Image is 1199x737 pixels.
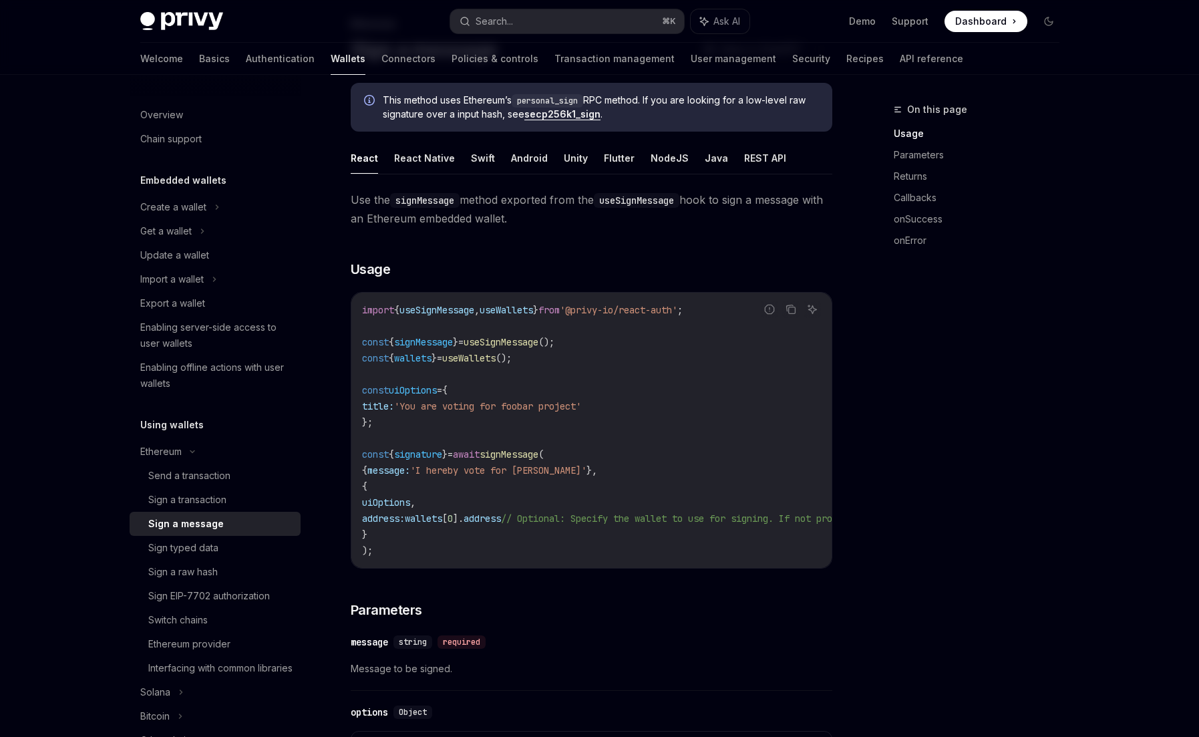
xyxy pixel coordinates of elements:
[464,512,501,525] span: address
[955,15,1007,28] span: Dashboard
[677,304,683,316] span: ;
[140,172,226,188] h5: Embedded wallets
[894,208,1070,230] a: onSuccess
[554,43,675,75] a: Transaction management
[945,11,1027,32] a: Dashboard
[399,637,427,647] span: string
[148,540,218,556] div: Sign typed data
[399,304,474,316] span: useSignMessage
[410,464,586,476] span: 'I hereby vote for [PERSON_NAME]'
[140,684,170,700] div: Solana
[524,108,601,120] a: secp256k1_sign
[130,291,301,315] a: Export a wallet
[713,15,740,28] span: Ask AI
[140,107,183,123] div: Overview
[389,384,437,396] span: uiOptions
[604,142,635,174] button: Flutter
[410,496,415,508] span: ,
[471,142,495,174] button: Swift
[442,448,448,460] span: }
[437,352,442,364] span: =
[894,187,1070,208] a: Callbacks
[390,193,460,208] code: signMessage
[130,243,301,267] a: Update a wallet
[586,464,597,476] span: },
[458,336,464,348] span: =
[351,601,422,619] span: Parameters
[140,359,293,392] div: Enabling offline actions with user wallets
[362,480,367,492] span: {
[480,448,538,460] span: signMessage
[480,304,533,316] span: useWallets
[394,448,442,460] span: signature
[148,636,230,652] div: Ethereum provider
[351,706,388,719] div: options
[362,304,394,316] span: import
[140,199,206,215] div: Create a wallet
[130,608,301,632] a: Switch chains
[140,43,183,75] a: Welcome
[140,12,223,31] img: dark logo
[140,319,293,351] div: Enabling server-side access to user wallets
[364,95,377,108] svg: Info
[199,43,230,75] a: Basics
[399,707,427,718] span: Object
[140,271,204,287] div: Import a wallet
[496,352,512,364] span: ();
[792,43,830,75] a: Security
[594,193,679,208] code: useSignMessage
[130,464,301,488] a: Send a transaction
[148,588,270,604] div: Sign EIP-7702 authorization
[782,301,800,318] button: Copy the contents from the code block
[140,708,170,724] div: Bitcoin
[362,464,367,476] span: {
[405,512,442,525] span: wallets
[1038,11,1059,32] button: Toggle dark mode
[148,516,224,532] div: Sign a message
[804,301,821,318] button: Ask AI
[362,336,389,348] span: const
[389,448,394,460] span: {
[394,142,455,174] button: React Native
[148,660,293,676] div: Interfacing with common libraries
[894,166,1070,187] a: Returns
[140,295,205,311] div: Export a wallet
[691,9,749,33] button: Ask AI
[130,355,301,396] a: Enabling offline actions with user wallets
[849,15,876,28] a: Demo
[476,13,513,29] div: Search...
[140,223,192,239] div: Get a wallet
[389,336,394,348] span: {
[900,43,963,75] a: API reference
[533,304,538,316] span: }
[894,230,1070,251] a: onError
[140,444,182,460] div: Ethereum
[351,635,388,649] div: message
[512,94,583,108] code: personal_sign
[394,336,453,348] span: signMessage
[362,529,367,541] span: }
[130,512,301,536] a: Sign a message
[148,468,230,484] div: Send a transaction
[442,352,496,364] span: useWallets
[894,144,1070,166] a: Parameters
[394,304,399,316] span: {
[560,304,677,316] span: '@privy-io/react-auth'
[907,102,967,118] span: On this page
[464,336,538,348] span: useSignMessage
[761,301,778,318] button: Report incorrect code
[351,142,378,174] button: React
[130,632,301,656] a: Ethereum provider
[246,43,315,75] a: Authentication
[130,103,301,127] a: Overview
[564,142,588,174] button: Unity
[130,536,301,560] a: Sign typed data
[846,43,884,75] a: Recipes
[705,142,728,174] button: Java
[148,612,208,628] div: Switch chains
[744,142,786,174] button: REST API
[452,43,538,75] a: Policies & controls
[148,564,218,580] div: Sign a raw hash
[351,260,391,279] span: Usage
[331,43,365,75] a: Wallets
